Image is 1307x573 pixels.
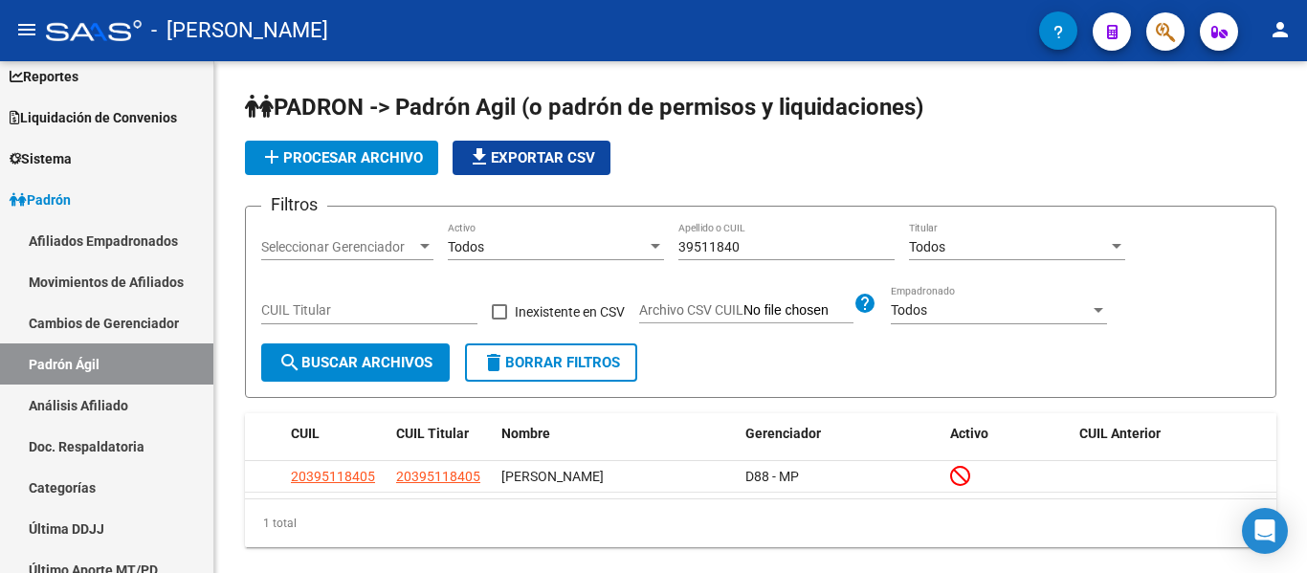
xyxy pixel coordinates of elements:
span: Exportar CSV [468,149,595,166]
mat-icon: delete [482,351,505,374]
h3: Filtros [261,191,327,218]
mat-icon: person [1269,18,1292,41]
span: Sistema [10,148,72,169]
span: Todos [448,239,484,254]
span: D88 - MP [745,469,799,484]
span: Todos [909,239,945,254]
span: 20395118405 [291,469,375,484]
span: Buscar Archivos [278,354,432,371]
datatable-header-cell: CUIL Anterior [1072,413,1277,454]
span: - [PERSON_NAME] [151,10,328,52]
mat-icon: add [260,145,283,168]
span: CUIL Titular [396,426,469,441]
datatable-header-cell: Nombre [494,413,738,454]
button: Exportar CSV [453,141,610,175]
span: CUIL Anterior [1079,426,1161,441]
datatable-header-cell: Activo [942,413,1072,454]
datatable-header-cell: CUIL [283,413,388,454]
span: 20395118405 [396,469,480,484]
span: Todos [891,302,927,318]
datatable-header-cell: Gerenciador [738,413,943,454]
span: Seleccionar Gerenciador [261,239,416,255]
span: Nombre [501,426,550,441]
span: Borrar Filtros [482,354,620,371]
span: [PERSON_NAME] [501,469,604,484]
span: PADRON -> Padrón Agil (o padrón de permisos y liquidaciones) [245,94,923,121]
mat-icon: file_download [468,145,491,168]
input: Archivo CSV CUIL [743,302,853,320]
button: Buscar Archivos [261,343,450,382]
mat-icon: menu [15,18,38,41]
datatable-header-cell: CUIL Titular [388,413,494,454]
span: Liquidación de Convenios [10,107,177,128]
div: Open Intercom Messenger [1242,508,1288,554]
span: Gerenciador [745,426,821,441]
button: Procesar archivo [245,141,438,175]
span: Activo [950,426,988,441]
span: Archivo CSV CUIL [639,302,743,318]
div: 1 total [245,499,1276,547]
span: CUIL [291,426,320,441]
span: Procesar archivo [260,149,423,166]
span: Padrón [10,189,71,210]
mat-icon: search [278,351,301,374]
button: Borrar Filtros [465,343,637,382]
span: Reportes [10,66,78,87]
mat-icon: help [853,292,876,315]
span: Inexistente en CSV [515,300,625,323]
